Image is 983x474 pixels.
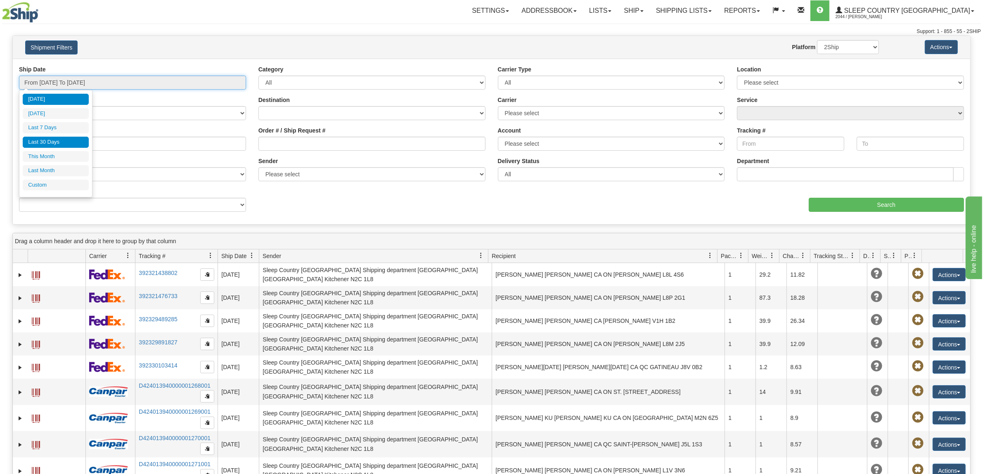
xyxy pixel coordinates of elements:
[23,165,89,176] li: Last Month
[32,411,40,424] a: Label
[871,291,882,303] span: Unknown
[259,286,492,309] td: Sleep Country [GEOGRAPHIC_DATA] Shipping department [GEOGRAPHIC_DATA] [GEOGRAPHIC_DATA] Kitchener...
[492,431,725,457] td: [PERSON_NAME] [PERSON_NAME] CA QC SAINT-[PERSON_NAME] J5L 1S3
[492,252,516,260] span: Recipient
[218,379,259,405] td: [DATE]
[200,417,214,429] button: Copy to clipboard
[933,314,966,327] button: Actions
[139,461,211,467] a: D424013940000001271001
[871,360,882,372] span: Unknown
[829,0,981,21] a: Sleep Country [GEOGRAPHIC_DATA] 2044 / [PERSON_NAME]
[259,309,492,332] td: Sleep Country [GEOGRAPHIC_DATA] Shipping department [GEOGRAPHIC_DATA] [GEOGRAPHIC_DATA] Kitchener...
[32,268,40,281] a: Label
[139,435,211,441] a: D424013940000001270001
[725,332,756,355] td: 1
[912,268,924,280] span: Pickup Not Assigned
[89,339,125,349] img: 2 - FedEx Express®
[737,157,769,165] label: Department
[737,137,844,151] input: From
[725,263,756,286] td: 1
[737,126,765,135] label: Tracking #
[492,355,725,379] td: [PERSON_NAME][DATE] [PERSON_NAME][DATE] CA QC GATINEAU J8V 0B2
[925,40,958,54] button: Actions
[814,252,850,260] span: Tracking Status
[756,405,786,431] td: 1
[846,249,860,263] a: Tracking Status filter column settings
[725,286,756,309] td: 1
[245,249,259,263] a: Ship Date filter column settings
[515,0,583,21] a: Addressbook
[200,315,214,327] button: Copy to clipboard
[204,249,218,263] a: Tracking # filter column settings
[871,268,882,280] span: Unknown
[871,438,882,449] span: Unknown
[32,360,40,373] a: Label
[139,252,166,260] span: Tracking #
[218,263,259,286] td: [DATE]
[89,269,125,280] img: 2 - FedEx Express®
[221,252,246,260] span: Ship Date
[16,414,24,422] a: Expand
[259,332,492,355] td: Sleep Country [GEOGRAPHIC_DATA] Shipping department [GEOGRAPHIC_DATA] [GEOGRAPHIC_DATA] Kitchener...
[492,263,725,286] td: [PERSON_NAME] [PERSON_NAME] CA ON [PERSON_NAME] L8L 4S6
[200,443,214,455] button: Copy to clipboard
[786,286,817,309] td: 18.28
[16,340,24,348] a: Expand
[200,292,214,304] button: Copy to clipboard
[703,249,717,263] a: Recipient filter column settings
[218,355,259,379] td: [DATE]
[964,195,982,279] iframe: chat widget
[907,249,921,263] a: Pickup Status filter column settings
[19,65,46,73] label: Ship Date
[912,337,924,349] span: Pickup Not Assigned
[2,2,38,23] img: logo2044.jpg
[16,271,24,279] a: Expand
[23,151,89,162] li: This Month
[933,385,966,398] button: Actions
[139,316,177,322] a: 392329489285
[871,314,882,326] span: Unknown
[786,263,817,286] td: 11.82
[259,379,492,405] td: Sleep Country [GEOGRAPHIC_DATA] Shipping department [GEOGRAPHIC_DATA] [GEOGRAPHIC_DATA] Kitchener...
[200,361,214,373] button: Copy to clipboard
[259,405,492,431] td: Sleep Country [GEOGRAPHIC_DATA] Shipping department [GEOGRAPHIC_DATA] [GEOGRAPHIC_DATA] Kitchener...
[139,293,177,299] a: 392321476733
[13,233,970,249] div: grid grouping header
[258,96,290,104] label: Destination
[725,379,756,405] td: 1
[492,286,725,309] td: [PERSON_NAME] [PERSON_NAME] CA ON [PERSON_NAME] L8P 2G1
[912,360,924,372] span: Pickup Not Assigned
[809,198,964,212] input: Search
[218,309,259,332] td: [DATE]
[89,386,128,397] img: 14 - Canpar
[23,94,89,105] li: [DATE]
[218,332,259,355] td: [DATE]
[836,13,898,21] span: 2044 / [PERSON_NAME]
[200,390,214,403] button: Copy to clipboard
[121,249,135,263] a: Carrier filter column settings
[200,268,214,281] button: Copy to clipboard
[752,252,769,260] span: Weight
[259,355,492,379] td: Sleep Country [GEOGRAPHIC_DATA] Shipping department [GEOGRAPHIC_DATA] [GEOGRAPHIC_DATA] Kitchener...
[23,137,89,148] li: Last 30 Days
[618,0,649,21] a: Ship
[492,309,725,332] td: [PERSON_NAME] [PERSON_NAME] CA [PERSON_NAME] V1H 1B2
[786,379,817,405] td: 9.91
[16,363,24,372] a: Expand
[871,412,882,423] span: Unknown
[259,263,492,286] td: Sleep Country [GEOGRAPHIC_DATA] Shipping department [GEOGRAPHIC_DATA] [GEOGRAPHIC_DATA] Kitchener...
[796,249,810,263] a: Charge filter column settings
[933,268,966,281] button: Actions
[737,96,758,104] label: Service
[905,252,912,260] span: Pickup Status
[887,249,901,263] a: Shipment Issues filter column settings
[842,7,970,14] span: Sleep Country [GEOGRAPHIC_DATA]
[912,385,924,397] span: Pickup Not Assigned
[933,337,966,351] button: Actions
[786,332,817,355] td: 12.09
[32,437,40,450] a: Label
[912,438,924,449] span: Pickup Not Assigned
[23,122,89,133] li: Last 7 Days
[933,360,966,374] button: Actions
[258,126,326,135] label: Order # / Ship Request #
